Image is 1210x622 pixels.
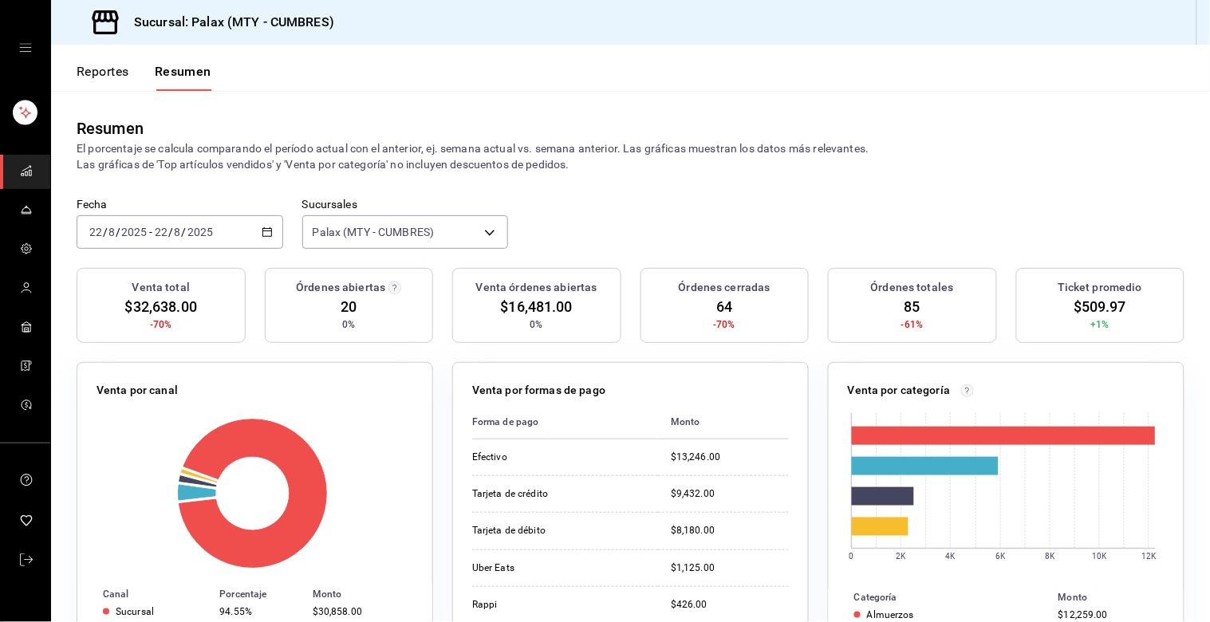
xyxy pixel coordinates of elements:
[871,279,954,296] h3: Órdenes totales
[867,609,914,620] div: Almuerzos
[97,382,178,399] p: Venta por canal
[313,224,435,240] span: Palax (MTY - CUMBRES)
[472,524,632,537] div: Tarjeta de débito
[213,585,305,603] th: Porcentaje
[905,296,920,317] span: 85
[848,382,951,399] p: Venta por categoría
[341,296,357,317] span: 20
[671,524,789,537] div: $8,180.00
[849,553,854,561] text: 0
[168,226,173,238] span: /
[501,296,573,317] span: $16,481.00
[77,585,213,603] th: Canal
[77,140,1184,172] p: El porcentaje se calcula comparando el período actual con el anterior, ej. semana actual vs. sema...
[302,199,509,211] label: Sucursales
[1052,589,1184,606] th: Monto
[342,317,355,332] span: 0%
[679,279,771,296] h3: Órdenes cerradas
[658,405,789,439] th: Monto
[1093,553,1108,561] text: 10K
[89,226,103,238] input: --
[77,64,129,91] button: Reportes
[472,598,632,612] div: Rappi
[77,64,211,91] div: navigation tabs
[19,41,32,54] button: open drawer
[472,451,632,464] div: Efectivo
[120,226,148,238] input: ----
[149,226,152,238] span: -
[713,317,735,332] span: -70%
[671,561,789,575] div: $1,125.00
[150,317,172,332] span: -70%
[671,487,789,501] div: $9,432.00
[103,226,108,238] span: /
[174,226,182,238] input: --
[296,279,385,296] h3: Órdenes abiertas
[116,226,120,238] span: /
[897,553,907,561] text: 2K
[472,561,632,575] div: Uber Eats
[476,279,597,296] h3: Venta órdenes abiertas
[187,226,214,238] input: ----
[1091,317,1109,332] span: +1%
[1142,553,1157,561] text: 12K
[1058,609,1158,620] div: $12,259.00
[132,279,190,296] h3: Venta total
[996,553,1007,561] text: 6K
[946,553,956,561] text: 4K
[108,226,116,238] input: --
[155,64,211,91] button: Resumen
[671,598,789,612] div: $426.00
[182,226,187,238] span: /
[472,382,605,399] p: Venta por formas de pago
[530,317,543,332] span: 0%
[125,296,197,317] span: $32,638.00
[306,585,432,603] th: Monto
[219,606,299,617] div: 94.55%
[1074,296,1126,317] span: $509.97
[77,199,283,211] label: Fecha
[116,606,154,617] div: Sucursal
[1058,279,1142,296] h3: Ticket promedio
[154,226,168,238] input: --
[901,317,924,332] span: -61%
[472,487,632,501] div: Tarjeta de crédito
[472,405,658,439] th: Forma de pago
[716,296,732,317] span: 64
[77,116,144,140] div: Resumen
[671,451,789,464] div: $13,246.00
[829,589,1052,606] th: Categoría
[1046,553,1056,561] text: 8K
[313,606,407,617] div: $30,858.00
[121,13,334,32] h3: Sucursal: Palax (MTY - CUMBRES)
